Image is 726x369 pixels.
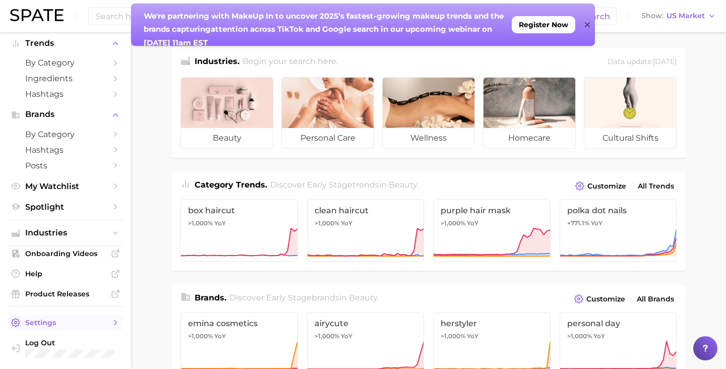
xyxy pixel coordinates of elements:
a: Product Releases [8,286,123,301]
span: Hashtags [25,145,106,155]
span: by Category [25,130,106,139]
a: purple hair mask>1,000% YoY [433,199,551,262]
span: My Watchlist [25,181,106,191]
a: homecare [483,77,576,149]
span: wellness [383,128,474,148]
span: YoY [591,219,602,227]
div: Data update: [DATE] [608,55,677,69]
span: purple hair mask [441,206,543,215]
a: My Watchlist [8,178,123,194]
a: personal care [281,77,374,149]
button: Customize [572,292,628,306]
a: cultural shifts [584,77,677,149]
span: box haircut [188,206,290,215]
a: Onboarding Videos [8,246,123,261]
a: by Category [8,55,123,71]
span: airycute [315,319,417,328]
button: Customize [573,179,629,193]
span: Trends [25,39,106,48]
a: Spotlight [8,199,123,215]
span: Ingredients [25,74,106,83]
span: Customize [587,182,626,191]
span: by Category [25,58,106,68]
input: Search here for a brand, industry, or ingredient [95,8,570,25]
span: YoY [341,332,352,340]
span: Brands [25,110,106,119]
span: beauty [181,128,273,148]
a: All Brands [634,292,677,306]
a: Hashtags [8,142,123,158]
a: Help [8,266,123,281]
span: Customize [586,295,625,303]
span: YoY [467,219,478,227]
span: >1,000% [188,219,213,227]
a: by Category [8,127,123,142]
span: Brands . [195,293,226,302]
h2: Begin your search here. [243,55,338,69]
span: Category Trends . [195,180,267,190]
a: wellness [382,77,475,149]
span: clean haircut [315,206,417,215]
span: polka dot nails [567,206,670,215]
a: All Trends [635,179,677,193]
span: Posts [25,161,106,170]
a: polka dot nails+771.1% YoY [560,199,677,262]
h1: Industries. [195,55,239,69]
span: herstyler [441,319,543,328]
span: >1,000% [315,219,339,227]
span: All Brands [637,295,674,303]
span: beauty [349,293,377,302]
span: homecare [483,128,575,148]
span: Search [581,12,610,21]
span: Hashtags [25,89,106,99]
span: >1,000% [441,219,465,227]
span: Industries [25,228,106,237]
button: Industries [8,225,123,240]
span: YoY [593,332,605,340]
span: US Market [667,13,705,19]
span: Log Out [25,338,121,347]
a: beauty [180,77,273,149]
span: Onboarding Videos [25,249,106,258]
span: YoY [214,332,226,340]
button: Brands [8,107,123,122]
span: >1,000% [315,332,339,340]
a: Posts [8,158,123,173]
span: Spotlight [25,202,106,212]
span: >1,000% [441,332,465,340]
span: personal day [567,319,670,328]
span: YoY [341,219,352,227]
a: box haircut>1,000% YoY [180,199,298,262]
span: Product Releases [25,289,106,298]
a: Ingredients [8,71,123,86]
span: cultural shifts [584,128,676,148]
span: beauty [389,180,417,190]
button: ShowUS Market [639,10,718,23]
img: SPATE [10,9,64,21]
span: emina cosmetics [188,319,290,328]
a: Settings [8,315,123,330]
span: Settings [25,318,106,327]
a: Hashtags [8,86,123,102]
span: +771.1% [567,219,589,227]
span: Help [25,269,106,278]
button: Trends [8,36,123,51]
a: clean haircut>1,000% YoY [307,199,425,262]
span: >1,000% [188,332,213,340]
span: All Trends [638,182,674,191]
span: personal care [282,128,374,148]
span: YoY [214,219,226,227]
span: Discover Early Stage trends in . [270,180,418,190]
span: Show [641,13,663,19]
span: YoY [467,332,478,340]
span: >1,000% [567,332,592,340]
a: Log out. Currently logged in with e-mail mj.jonker@supergoop.com. [8,335,123,361]
span: Discover Early Stage brands in . [229,293,379,302]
